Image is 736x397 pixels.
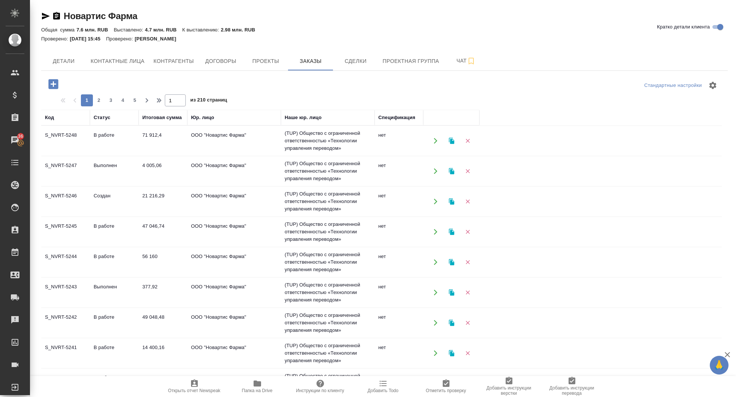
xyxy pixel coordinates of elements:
[281,126,375,156] td: (TUP) Общество с ограниченной ответственностью «Технологии управления переводом»
[41,27,76,33] p: Общая сумма
[187,128,281,154] td: ООО "Новартис Фарма"
[281,187,375,216] td: (TUP) Общество с ограниченной ответственностью «Технологии управления переводом»
[289,376,352,397] button: Инструкции по клиенту
[281,338,375,368] td: (TUP) Общество с ограниченной ответственностью «Технологии управления переводом»
[90,128,139,154] td: В работе
[139,128,187,154] td: 71 912,4
[375,310,423,336] td: нет
[281,247,375,277] td: (TUP) Общество с ограниченной ответственностью «Технологии управления переводом»
[378,114,415,121] div: Спецификация
[428,255,443,270] button: Открыть
[43,76,64,92] button: Добавить проект
[382,57,439,66] span: Проектная группа
[444,164,459,179] button: Клонировать
[41,340,90,366] td: S_NVRT-5241
[41,128,90,154] td: S_NVRT-5248
[139,279,187,306] td: 377,92
[168,388,221,393] span: Открыть отчет Newspeak
[139,340,187,366] td: 14 400,16
[139,188,187,215] td: 21 216,29
[187,279,281,306] td: ООО "Новартис Фарма"
[467,57,476,66] svg: Подписаться
[187,188,281,215] td: ООО "Новартис Фарма"
[375,340,423,366] td: нет
[704,76,722,94] span: Настроить таблицу
[94,114,110,121] div: Статус
[139,219,187,245] td: 47 046,74
[139,370,187,397] td: 13 626,92
[428,133,443,149] button: Открыть
[375,188,423,215] td: нет
[90,370,139,397] td: В работе
[91,57,145,66] span: Контактные лица
[337,57,373,66] span: Сделки
[281,156,375,186] td: (TUP) Общество с ограниченной ответственностью «Технологии управления переводом»
[444,346,459,361] button: Клонировать
[105,94,117,106] button: 3
[415,376,478,397] button: Отметить проверку
[460,285,475,300] button: Удалить
[90,340,139,366] td: В работе
[52,12,61,21] button: Скопировать ссылку
[428,224,443,240] button: Открыть
[444,285,459,300] button: Клонировать
[281,308,375,338] td: (TUP) Общество с ограниченной ответственностью «Технологии управления переводом»
[460,224,475,240] button: Удалить
[187,249,281,275] td: ООО "Новартис Фарма"
[191,114,214,121] div: Юр. лицо
[460,346,475,361] button: Удалить
[460,133,475,149] button: Удалить
[41,12,50,21] button: Скопировать ссылку для ЯМессенджера
[93,97,105,104] span: 2
[90,279,139,306] td: Выполнен
[428,346,443,361] button: Открыть
[428,285,443,300] button: Открыть
[41,310,90,336] td: S_NVRT-5242
[106,36,135,42] p: Проверено:
[41,188,90,215] td: S_NVRT-5246
[426,388,466,393] span: Отметить проверку
[90,219,139,245] td: В работе
[93,94,105,106] button: 2
[293,57,328,66] span: Заказы
[129,94,141,106] button: 5
[114,27,145,33] p: Выставлено:
[242,388,273,393] span: Папка на Drive
[90,249,139,275] td: В работе
[460,164,475,179] button: Удалить
[129,97,141,104] span: 5
[203,57,239,66] span: Договоры
[428,194,443,209] button: Открыть
[41,36,70,42] p: Проверено:
[375,249,423,275] td: нет
[540,376,603,397] button: Добавить инструкции перевода
[45,114,54,121] div: Код
[187,310,281,336] td: ООО "Новартис Фарма"
[444,224,459,240] button: Клонировать
[375,370,423,397] td: нет
[41,249,90,275] td: S_NVRT-5244
[76,27,113,33] p: 7.6 млн. RUB
[182,27,221,33] p: К выставлению:
[117,97,129,104] span: 4
[221,27,261,33] p: 2.98 млн. RUB
[117,94,129,106] button: 4
[281,278,375,307] td: (TUP) Общество с ограниченной ответственностью «Технологии управления переводом»
[444,194,459,209] button: Клонировать
[142,114,182,121] div: Итоговая сумма
[41,158,90,184] td: S_NVRT-5247
[187,370,281,397] td: ООО "Новартис Фарма"
[105,97,117,104] span: 3
[713,357,726,373] span: 🙏
[460,315,475,331] button: Удалить
[352,376,415,397] button: Добавить Todo
[190,96,227,106] span: из 210 страниц
[285,114,322,121] div: Наше юр. лицо
[41,370,90,397] td: S_NVRT-5240
[375,128,423,154] td: нет
[226,376,289,397] button: Папка на Drive
[163,376,226,397] button: Открыть отчет Newspeak
[444,133,459,149] button: Клонировать
[41,219,90,245] td: S_NVRT-5245
[375,158,423,184] td: нет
